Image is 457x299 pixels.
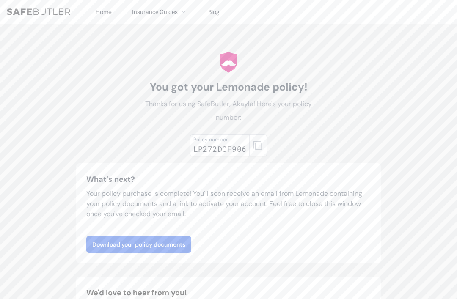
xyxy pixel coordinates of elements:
[86,189,371,219] p: Your policy purchase is complete! You'll soon receive an email from Lemonade containing your poli...
[7,8,70,15] img: SafeButler Text Logo
[96,8,112,16] a: Home
[134,97,323,124] p: Thanks for using SafeButler, Akayla! Here's your policy number:
[86,236,191,253] a: Download your policy documents
[193,136,247,143] div: Policy number
[86,287,371,299] h2: We'd love to hear from you!
[208,8,220,16] a: Blog
[193,143,247,155] div: LP272DCF906
[132,7,188,17] button: Insurance Guides
[134,80,323,94] h1: You got your Lemonade policy!
[86,173,371,185] h3: What's next?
